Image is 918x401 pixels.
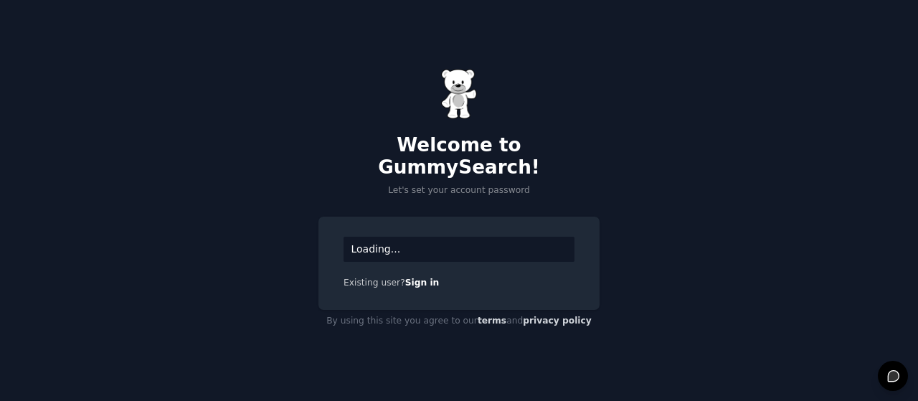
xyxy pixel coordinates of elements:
[318,184,600,197] p: Let's set your account password
[441,69,477,119] img: Gummy Bear
[523,316,592,326] a: privacy policy
[478,316,506,326] a: terms
[318,134,600,179] h2: Welcome to GummySearch!
[405,278,440,288] a: Sign in
[344,237,574,262] div: Loading...
[344,278,405,288] span: Existing user?
[318,310,600,333] div: By using this site you agree to our and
